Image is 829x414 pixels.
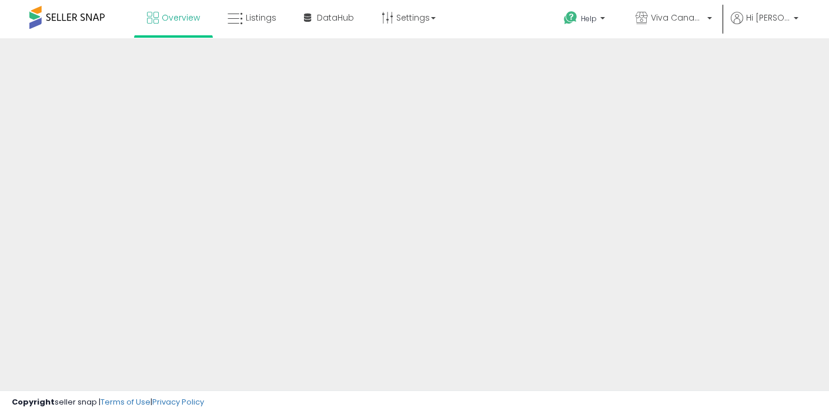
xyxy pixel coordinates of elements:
strong: Copyright [12,396,55,408]
span: Viva Canada [651,12,704,24]
i: Get Help [563,11,578,25]
a: Hi [PERSON_NAME] [731,12,798,38]
a: Terms of Use [101,396,151,408]
a: Help [554,2,617,38]
a: Privacy Policy [152,396,204,408]
span: Listings [246,12,276,24]
span: Overview [162,12,200,24]
span: Help [581,14,597,24]
span: Hi [PERSON_NAME] [746,12,790,24]
span: DataHub [317,12,354,24]
div: seller snap | | [12,397,204,408]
